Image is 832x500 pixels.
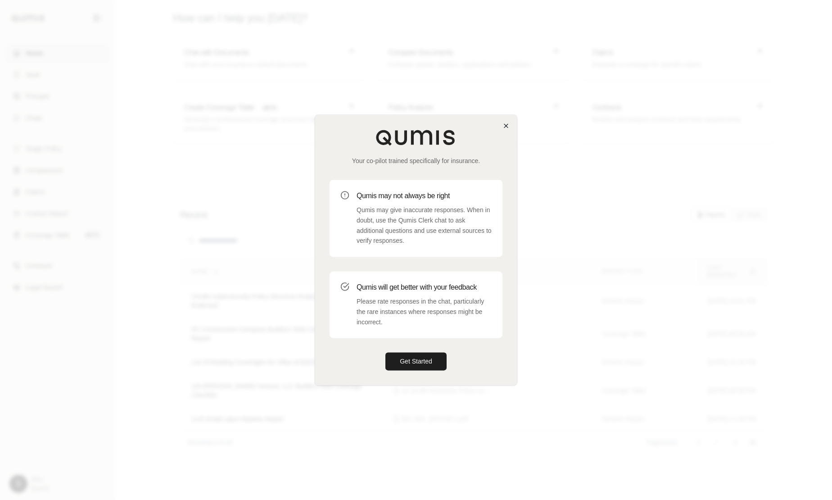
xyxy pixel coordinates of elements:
[385,353,447,371] button: Get Started
[357,296,492,327] p: Please rate responses in the chat, particularly the rare instances where responses might be incor...
[375,129,457,145] img: Qumis Logo
[357,191,492,201] h3: Qumis may not always be right
[357,282,492,293] h3: Qumis will get better with your feedback
[357,205,492,246] p: Qumis may give inaccurate responses. When in doubt, use the Qumis Clerk chat to ask additional qu...
[330,156,502,165] p: Your co-pilot trained specifically for insurance.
